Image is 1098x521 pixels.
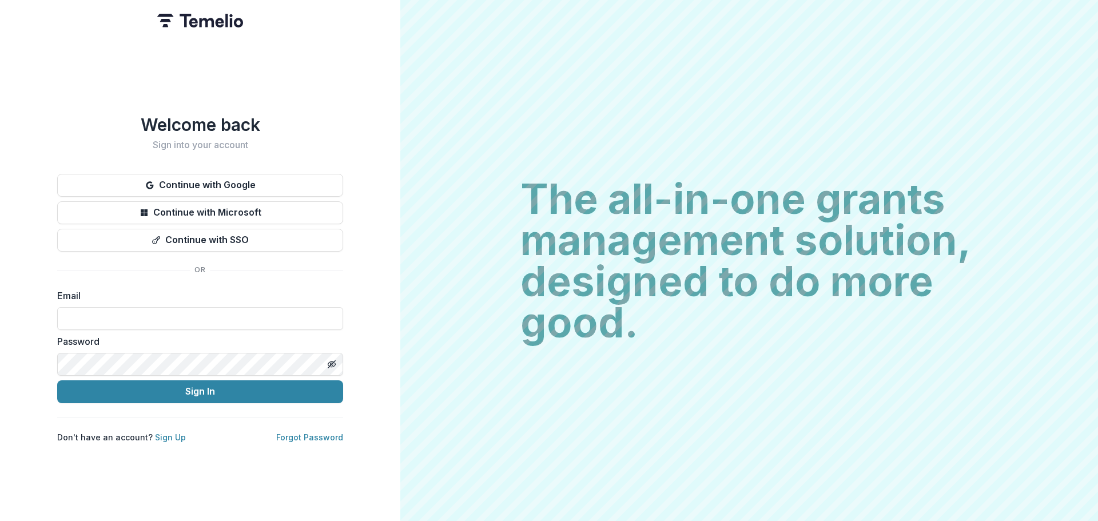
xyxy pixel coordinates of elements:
button: Continue with Microsoft [57,201,343,224]
label: Password [57,335,336,348]
a: Sign Up [155,432,186,442]
label: Email [57,289,336,303]
h1: Welcome back [57,114,343,135]
p: Don't have an account? [57,431,186,443]
h2: Sign into your account [57,140,343,150]
button: Toggle password visibility [323,355,341,373]
a: Forgot Password [276,432,343,442]
img: Temelio [157,14,243,27]
button: Sign In [57,380,343,403]
button: Continue with SSO [57,229,343,252]
button: Continue with Google [57,174,343,197]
